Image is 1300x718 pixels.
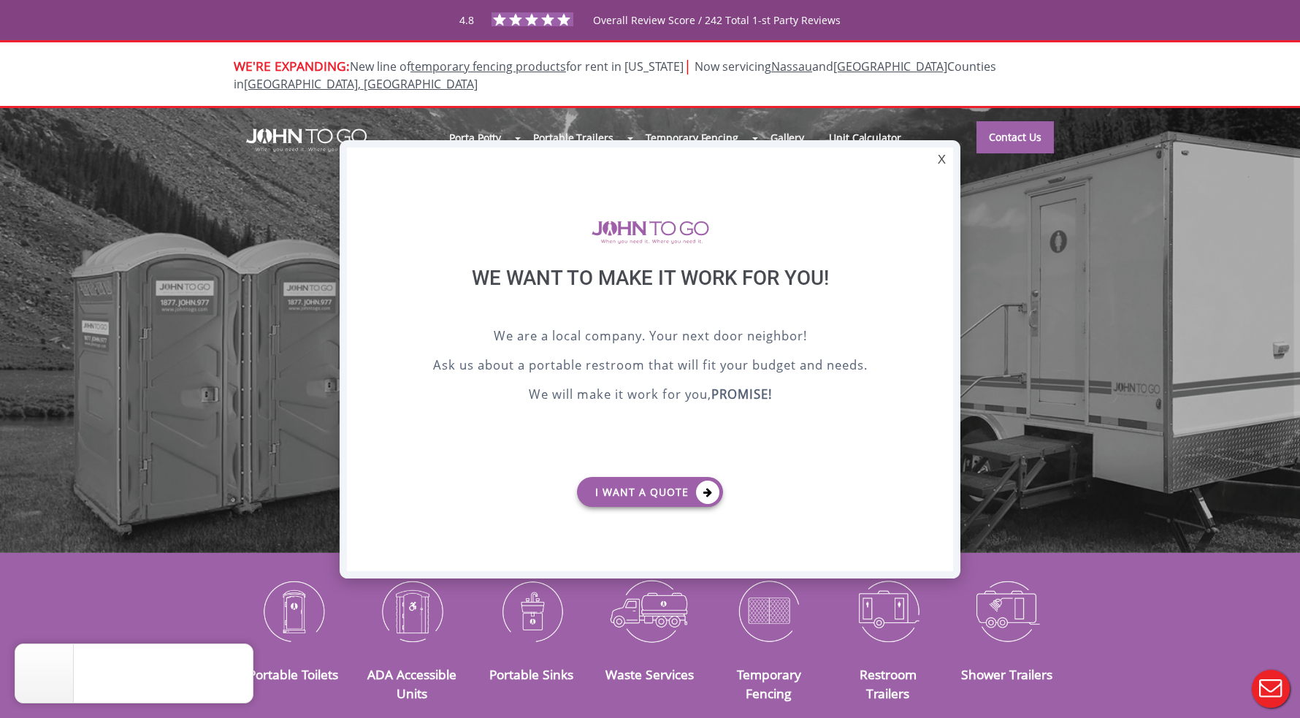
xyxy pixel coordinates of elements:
[577,477,723,507] a: I want a Quote
[383,326,917,348] p: We are a local company. Your next door neighbor!
[1242,660,1300,718] button: Live Chat
[930,148,953,172] div: X
[383,266,917,326] div: We want to make it work for you!
[592,221,709,244] img: logo of viptogo
[383,356,917,378] p: Ask us about a portable restroom that will fit your budget and needs.
[383,385,917,407] p: We will make it work for you,
[711,386,772,402] b: PROMISE!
